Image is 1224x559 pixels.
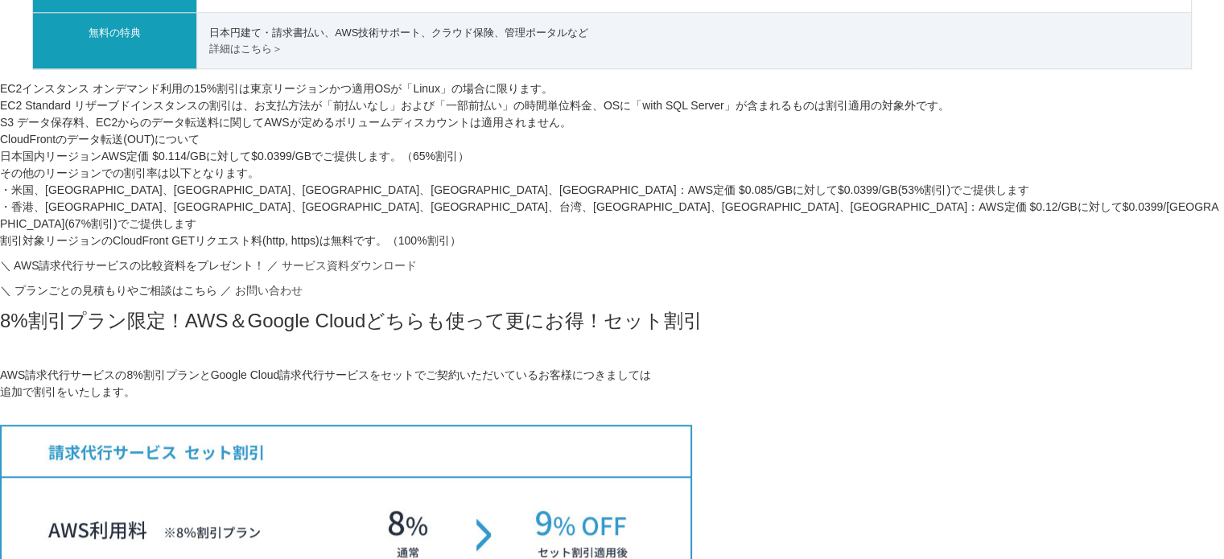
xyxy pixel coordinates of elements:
th: 無料の特典 [33,13,197,69]
td: 日本円建て・請求書払い、AWS技術サポート、クラウド保険、管理ポータルなど [197,13,1192,69]
a: 詳細はこちら＞ [209,41,282,57]
span: お問い合わせ [235,284,303,297]
a: サービス資料ダウンロード [282,257,417,274]
a: お問い合わせ [235,282,303,299]
span: サービス資料ダウンロード [282,259,417,272]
